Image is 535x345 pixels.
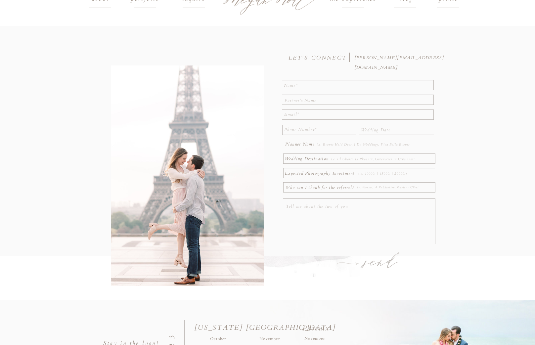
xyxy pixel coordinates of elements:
h3: LET'S CONNECT [289,53,349,60]
p: Who can I thank for the referral? [285,183,357,191]
h2: [GEOGRAPHIC_DATA] [246,323,293,339]
a: send [356,251,407,274]
a: [PERSON_NAME][EMAIL_ADDRESS][DOMAIN_NAME] [354,53,447,59]
p: Phoenix [292,323,340,339]
p: Planner Name [285,140,316,149]
p: Wedding Destination [285,154,329,162]
p: November [256,334,284,345]
p: Expected Photography Investment [285,169,357,176]
p: October [200,334,237,343]
h2: [US_STATE] [194,323,242,334]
